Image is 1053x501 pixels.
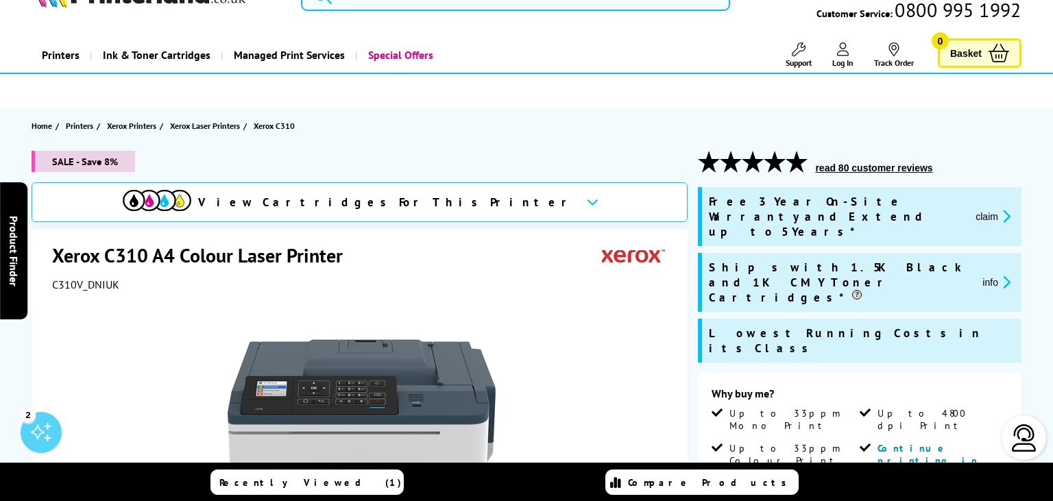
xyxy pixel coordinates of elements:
img: user-headset-light.svg [1010,424,1038,452]
span: 0 [932,32,949,49]
a: Track Order [874,42,914,68]
span: Xerox Printers [107,119,156,133]
span: Product Finder [7,215,21,286]
a: Printers [32,38,90,73]
a: Log In [832,42,854,68]
span: View Cartridges For This Printer [198,195,575,210]
button: read 80 customer reviews [811,162,936,174]
span: SALE - Save 8% [32,151,135,172]
span: Customer Service: [816,3,1021,20]
span: Home [32,119,52,133]
button: promo-description [971,208,1015,224]
img: Xerox [602,243,665,268]
span: Lowest Running Costs in its Class [709,326,1015,356]
span: Support [786,58,812,68]
span: Recently Viewed (1) [219,476,402,489]
a: Xerox Laser Printers [170,119,243,133]
a: Managed Print Services [221,38,355,73]
span: Ink & Toner Cartridges [103,38,210,73]
span: Ships with 1.5K Black and 1K CMY Toner Cartridges* [709,260,971,305]
a: Ink & Toner Cartridges [90,38,221,73]
a: Special Offers [355,38,444,73]
div: Why buy me? [712,387,1008,407]
h1: Xerox C310 A4 Colour Laser Printer [52,243,356,268]
span: C310V_DNIUK [52,278,119,291]
span: Xerox C310 [254,121,295,131]
span: Free 3 Year On-Site Warranty and Extend up to 5 Years* [709,194,965,239]
span: Up to 33ppm Mono Print [729,407,856,432]
a: Recently Viewed (1) [210,469,404,495]
button: promo-description [978,274,1015,290]
span: Printers [66,119,93,133]
span: Up to 4800 dpi Print [877,407,1004,432]
span: Xerox Laser Printers [170,119,240,133]
a: Xerox Printers [107,119,160,133]
span: Log In [832,58,854,68]
span: Basket [950,44,982,62]
div: 2 [21,407,36,422]
span: Compare Products [628,476,794,489]
span: Up to 33ppm Colour Print [729,442,856,467]
a: Compare Products [605,469,799,495]
a: Support [786,42,812,68]
a: Basket 0 [938,38,1021,68]
a: Home [32,119,56,133]
img: cmyk-icon.svg [123,190,191,211]
span: 0800 995 1992 [893,3,1021,16]
a: Printers [66,119,97,133]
